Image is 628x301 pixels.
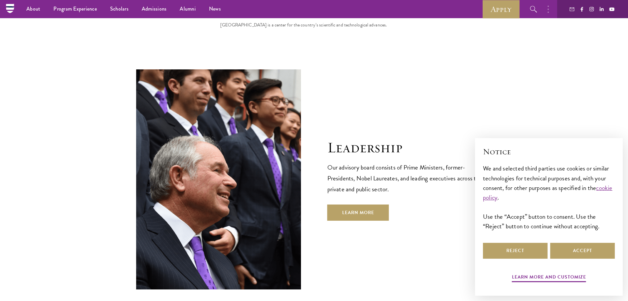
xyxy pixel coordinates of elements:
a: cookie policy [483,183,613,202]
button: Accept [550,243,615,259]
div: [GEOGRAPHIC_DATA] is a center for the country’s scientific and technological advances. [220,21,408,30]
p: Our advisory board consists of Prime Ministers, former-Presidents, Nobel Laureates, and leading e... [327,162,492,195]
h2: Notice [483,146,615,157]
div: We and selected third parties use cookies or similar technologies for technical purposes and, wit... [483,164,615,231]
a: Learn More [327,205,389,220]
button: Learn more and customize [512,273,586,283]
button: Reject [483,243,548,259]
h2: Leadership [327,138,492,157]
